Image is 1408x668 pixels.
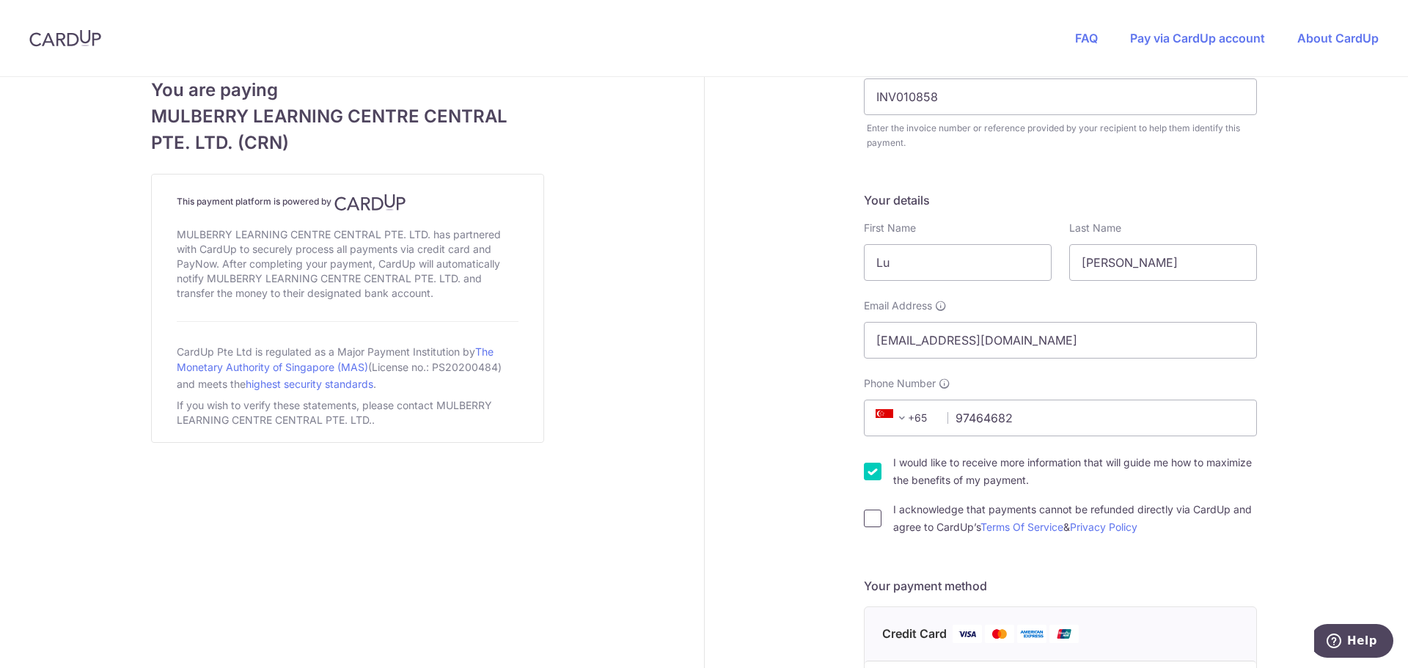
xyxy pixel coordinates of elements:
[151,103,544,156] span: MULBERRY LEARNING CENTRE CENTRAL PTE. LTD. (CRN)
[177,224,518,304] div: MULBERRY LEARNING CENTRE CENTRAL PTE. LTD. has partnered with CardUp to securely process all paym...
[1069,244,1257,281] input: Last name
[864,322,1257,359] input: Email address
[871,409,937,427] span: +65
[864,221,916,235] label: First Name
[953,625,982,643] img: Visa
[882,625,947,643] span: Credit Card
[864,577,1257,595] h5: Your payment method
[867,121,1257,150] div: Enter the invoice number or reference provided by your recipient to help them identify this payment.
[177,194,518,211] h4: This payment platform is powered by
[864,191,1257,209] h5: Your details
[893,501,1257,536] label: I acknowledge that payments cannot be refunded directly via CardUp and agree to CardUp’s &
[985,625,1014,643] img: Mastercard
[1075,31,1098,45] a: FAQ
[864,376,936,391] span: Phone Number
[177,395,518,430] div: If you wish to verify these statements, please contact MULBERRY LEARNING CENTRE CENTRAL PTE. LTD..
[893,454,1257,489] label: I would like to receive more information that will guide me how to maximize the benefits of my pa...
[1297,31,1379,45] a: About CardUp
[1070,521,1137,533] a: Privacy Policy
[864,244,1052,281] input: First name
[177,339,518,395] div: CardUp Pte Ltd is regulated as a Major Payment Institution by (License no.: PS20200484) and meets...
[246,378,373,390] a: highest security standards
[1314,624,1393,661] iframe: Opens a widget where you can find more information
[151,77,544,103] span: You are paying
[864,298,932,313] span: Email Address
[1017,625,1046,643] img: American Express
[876,409,911,427] span: +65
[1049,625,1079,643] img: Union Pay
[29,29,101,47] img: CardUp
[1130,31,1265,45] a: Pay via CardUp account
[334,194,406,211] img: CardUp
[980,521,1063,533] a: Terms Of Service
[1069,221,1121,235] label: Last Name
